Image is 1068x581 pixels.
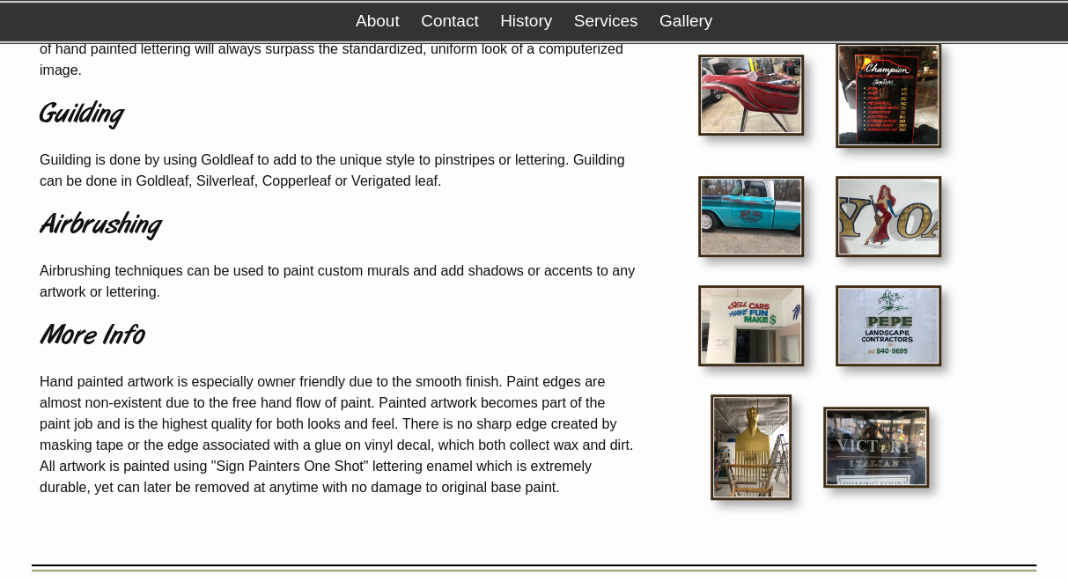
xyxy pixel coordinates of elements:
[711,394,792,500] img: IMG_1071.jpg
[574,11,638,30] a: Services
[40,316,636,358] h1: More Info
[836,176,941,257] img: IMG_2550.jpg
[659,11,712,30] a: Gallery
[836,285,941,366] img: IMG_2395.jpg
[356,11,400,30] a: About
[40,94,636,136] a: Guilding
[421,11,478,30] a: Contact
[40,18,636,81] p: All lettering is painted freehand in any color, font or size. The unique quality and craftsmanshi...
[40,371,636,498] p: Hand painted artwork is especially owner friendly due to the smooth finish. Paint edges are almos...
[698,285,804,366] img: IMG_3795.jpg
[836,42,941,148] img: IMG_4294.jpg
[40,150,636,192] p: Guilding is done by using Goldleaf to add to the unique style to pinstripes or lettering. Guildin...
[823,407,929,488] img: IMG_2357.jpg
[500,11,552,30] a: History
[40,205,636,247] a: Airbrushing
[698,176,804,257] img: IMG_3465.jpg
[698,55,804,136] img: IMG_2632.jpg
[40,261,636,303] p: Airbrushing techniques can be used to paint custom murals and add shadows or accents to any artwo...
